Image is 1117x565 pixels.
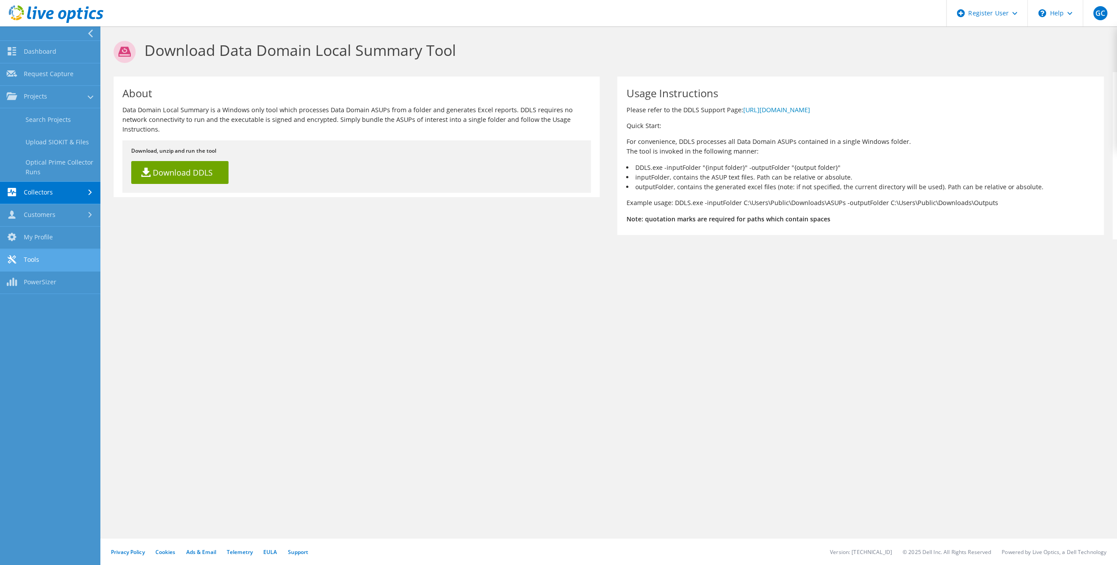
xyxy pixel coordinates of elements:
[122,105,591,134] p: Data Domain Local Summary is a Windows only tool which processes Data Domain ASUPs from a folder ...
[288,548,308,556] a: Support
[626,172,1095,182] li: inputFolder, contains the ASUP text files. Path can be relative or absolute.
[626,198,1095,208] p: Example usage: DDLS.exe -inputFolder C:\Users\Public\Downloads\ASUPs -outputFolder C:\Users\Publi...
[626,121,1095,131] p: Quick Start:
[122,88,586,99] h1: About
[1002,548,1106,556] li: Powered by Live Optics, a Dell Technology
[263,548,277,556] a: EULA
[114,41,1099,63] h1: Download Data Domain Local Summary Tool
[155,548,176,556] a: Cookies
[626,137,1095,156] p: For convenience, DDLS processes all Data Domain ASUPs contained in a single Windows folder. The t...
[186,548,216,556] a: Ads & Email
[111,548,145,556] a: Privacy Policy
[830,548,892,556] li: Version: [TECHNICAL_ID]
[1093,6,1107,20] span: GC
[227,548,253,556] a: Telemetry
[626,88,1090,99] h1: Usage Instructions
[903,548,991,556] li: © 2025 Dell Inc. All Rights Reserved
[1038,9,1046,17] svg: \n
[626,182,1095,192] li: outputFolder, contains the generated excel files (note: if not specified, the current directory w...
[131,146,582,156] p: Download, unzip and run the tool
[626,215,830,223] b: Note: quotation marks are required for paths which contain spaces
[743,106,810,114] a: [URL][DOMAIN_NAME]
[131,161,229,184] a: Download DDLS
[626,105,1095,115] p: Please refer to the DDLS Support Page:
[626,163,1095,172] li: DDLS.exe -inputFolder "{input folder}" -outputFolder "{output folder}"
